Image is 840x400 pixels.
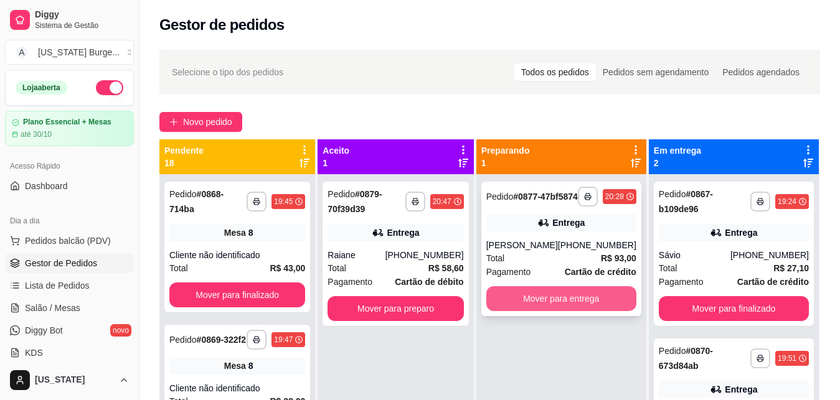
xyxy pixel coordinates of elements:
[25,235,111,247] span: Pedidos balcão (PDV)
[96,80,123,95] button: Alterar Status
[605,192,624,202] div: 20:28
[514,63,596,81] div: Todos os pedidos
[486,286,636,311] button: Mover para entrega
[565,267,636,277] strong: Cartão de crédito
[248,226,253,239] div: 8
[25,257,97,269] span: Gestor de Pedidos
[481,144,530,157] p: Preparando
[25,302,80,314] span: Salão / Mesas
[25,180,68,192] span: Dashboard
[5,40,134,65] button: Select a team
[5,176,134,196] a: Dashboard
[5,156,134,176] div: Acesso Rápido
[197,335,246,345] strong: # 0869-322f2
[35,9,129,21] span: Diggy
[5,343,134,363] a: KDS
[159,112,242,132] button: Novo pedido
[5,320,134,340] a: Diggy Botnovo
[224,360,246,372] span: Mesa
[248,360,253,372] div: 8
[481,157,530,169] p: 1
[513,192,578,202] strong: # 0877-47bf5874
[38,46,120,58] div: [US_STATE] Burge ...
[35,21,129,30] span: Sistema de Gestão
[552,216,585,229] div: Entrega
[659,261,677,275] span: Total
[169,249,305,261] div: Cliente não identificado
[5,211,134,231] div: Dia a dia
[164,157,204,169] p: 18
[601,253,636,263] strong: R$ 93,00
[169,335,197,345] span: Pedido
[328,275,372,289] span: Pagamento
[5,365,134,395] button: [US_STATE]
[16,46,28,58] span: A
[596,63,715,81] div: Pedidos sem agendamento
[274,335,293,345] div: 19:47
[659,189,713,214] strong: # 0867-b109de96
[169,118,178,126] span: plus
[778,353,796,363] div: 19:51
[35,374,114,386] span: [US_STATE]
[778,197,796,207] div: 19:24
[25,324,63,337] span: Diggy Bot
[328,189,355,199] span: Pedido
[486,265,531,279] span: Pagamento
[172,65,283,79] span: Selecione o tipo dos pedidos
[169,261,188,275] span: Total
[23,118,111,127] article: Plano Essencial + Mesas
[169,382,305,394] div: Cliente não identificado
[654,157,701,169] p: 2
[395,277,463,287] strong: Cartão de débito
[737,277,809,287] strong: Cartão de crédito
[486,192,514,202] span: Pedido
[659,275,704,289] span: Pagamento
[725,226,757,239] div: Entrega
[274,197,293,207] div: 19:45
[385,249,464,261] div: [PHONE_NUMBER]
[486,239,558,251] div: [PERSON_NAME]
[486,251,505,265] span: Total
[5,253,134,273] a: Gestor de Pedidos
[715,63,806,81] div: Pedidos agendados
[659,296,809,321] button: Mover para finalizado
[773,263,809,273] strong: R$ 27,10
[25,279,90,292] span: Lista de Pedidos
[16,81,67,95] div: Loja aberta
[730,249,809,261] div: [PHONE_NUMBER]
[654,144,701,157] p: Em entrega
[659,189,686,199] span: Pedido
[428,263,464,273] strong: R$ 58,60
[25,347,43,359] span: KDS
[725,383,757,396] div: Entrega
[183,115,232,129] span: Novo pedido
[169,189,224,214] strong: # 0868-714ba
[659,346,713,371] strong: # 0870-673d84ab
[164,144,204,157] p: Pendente
[328,249,385,261] div: Raiane
[169,282,305,307] button: Mover para finalizado
[323,157,349,169] p: 1
[323,144,349,157] p: Aceito
[328,189,382,214] strong: # 0879-70f39d39
[5,111,134,146] a: Plano Essencial + Mesasaté 30/10
[659,249,730,261] div: Sávio
[387,226,419,239] div: Entrega
[433,197,451,207] div: 20:47
[270,263,306,273] strong: R$ 43,00
[21,129,52,139] article: até 30/10
[5,5,134,35] a: DiggySistema de Gestão
[659,346,686,356] span: Pedido
[328,261,346,275] span: Total
[5,298,134,318] a: Salão / Mesas
[159,15,285,35] h2: Gestor de pedidos
[5,276,134,295] a: Lista de Pedidos
[328,296,463,321] button: Mover para preparo
[169,189,197,199] span: Pedido
[5,231,134,251] button: Pedidos balcão (PDV)
[224,226,246,239] span: Mesa
[558,239,636,251] div: [PHONE_NUMBER]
